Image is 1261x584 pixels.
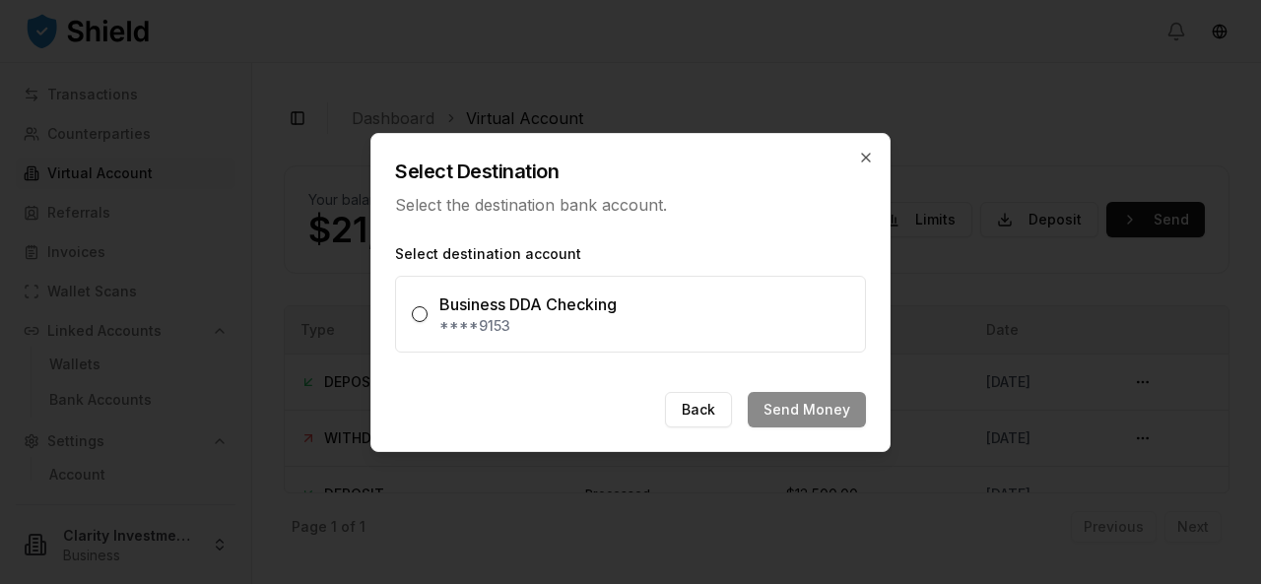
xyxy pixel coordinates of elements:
[395,158,866,185] h2: Select Destination
[439,292,735,316] div: Business DDA Checking
[412,306,428,322] button: Business DDA Checking****9153
[395,193,866,217] p: Select the destination bank account.
[395,244,866,264] label: Select destination account
[665,392,732,427] button: Back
